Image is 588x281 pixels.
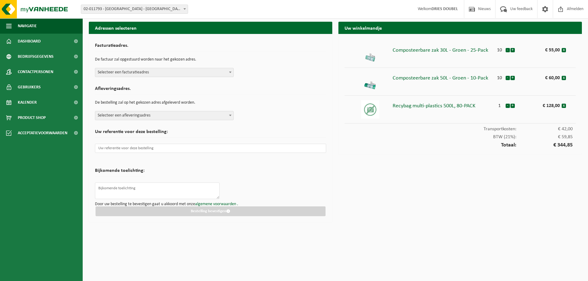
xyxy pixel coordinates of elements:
[361,72,379,91] img: 01-001001
[361,45,379,63] img: 01-001000
[95,98,326,108] p: De bestelling zal op het gekozen adres afgeleverd worden.
[345,124,576,131] div: Transportkosten:
[516,135,573,139] span: € 59,85
[18,125,67,141] span: Acceptatievoorwaarden
[393,45,494,53] div: Composteerbare zak 30L - Groen - 25-Pack
[95,111,233,120] span: Selecteer een afleveringsadres
[562,48,566,52] button: x
[95,54,326,65] p: De factuur zal opgestuurd worden naar het gekozen adres.
[432,7,458,11] strong: DRIES DOUBEL
[516,142,573,148] span: € 344,85
[562,76,566,80] button: x
[95,144,326,153] input: Uw referentie voor deze bestelling
[96,206,326,216] button: Bestelling bevestigen
[494,72,505,80] div: 10
[562,104,566,108] button: x
[195,202,238,206] a: algemene voorwaarden .
[511,104,515,108] button: +
[345,131,576,139] div: BTW (21%):
[89,22,332,34] h2: Adressen selecteren
[18,110,46,125] span: Product Shop
[338,22,582,34] h2: Uw winkelmandje
[81,5,188,13] span: 02-011793 - PACORINI CENTER - ANTWERPEN
[95,129,326,138] h2: Uw referentie voor deze bestelling:
[95,86,326,94] h2: Afleveringsadres.
[18,95,37,110] span: Kalender
[18,34,41,49] span: Dashboard
[81,5,188,14] span: 02-011793 - PACORINI CENTER - ANTWERPEN
[95,168,145,176] h2: Bijkomende toelichting:
[18,79,41,95] span: Gebruikers
[506,76,510,80] button: -
[95,68,234,77] span: Selecteer een facturatieadres
[494,100,505,108] div: 1
[95,202,326,206] p: Door uw bestelling te bevestigen gaat u akkoord met onze
[506,48,510,52] button: -
[511,76,515,80] button: +
[393,72,494,81] div: Composteerbare zak 50L - Groen - 10-Pack
[18,64,53,79] span: Contactpersonen
[511,48,515,52] button: +
[95,111,234,120] span: Selecteer een afleveringsadres
[528,100,561,108] div: € 128,00
[18,49,54,64] span: Bedrijfsgegevens
[528,72,561,80] div: € 60,00
[361,100,379,119] img: 01-999969
[345,139,576,148] div: Totaal:
[18,18,37,34] span: Navigatie
[528,45,561,53] div: € 55,00
[393,100,494,109] div: Recybag multi-plastics 500L, 80-PACK
[494,45,505,53] div: 10
[95,43,326,51] h2: Facturatieadres.
[506,104,510,108] button: -
[516,127,573,131] span: € 42,00
[95,68,233,77] span: Selecteer een facturatieadres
